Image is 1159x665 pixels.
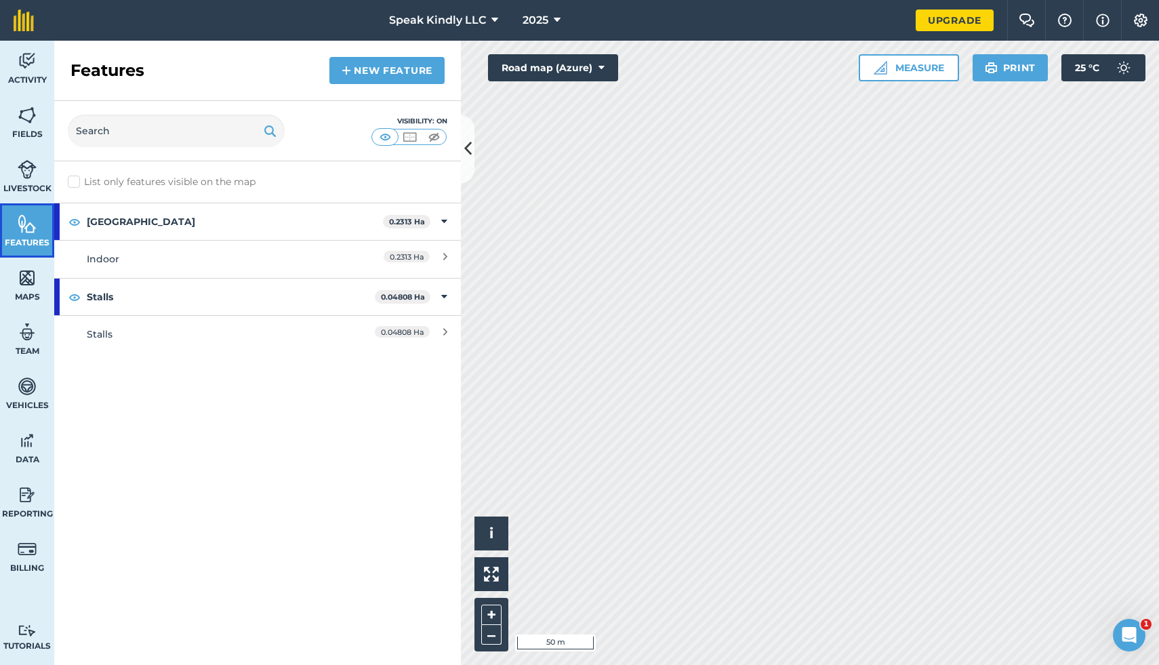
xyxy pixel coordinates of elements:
[389,217,425,226] strong: 0.2313 Ha
[985,60,998,76] img: svg+xml;base64,PHN2ZyB4bWxucz0iaHR0cDovL3d3dy53My5vcmcvMjAwMC9zdmciIHdpZHRoPSIxOSIgaGVpZ2h0PSIyNC...
[18,624,37,637] img: svg+xml;base64,PD94bWwgdmVyc2lvbj0iMS4wIiBlbmNvZGluZz0idXRmLTgiPz4KPCEtLSBHZW5lcmF0b3I6IEFkb2JlIE...
[14,9,34,31] img: fieldmargin Logo
[68,214,81,230] img: svg+xml;base64,PHN2ZyB4bWxucz0iaHR0cDovL3d3dy53My5vcmcvMjAwMC9zdmciIHdpZHRoPSIxOCIgaGVpZ2h0PSIyNC...
[481,625,502,645] button: –
[377,130,394,144] img: svg+xml;base64,PHN2ZyB4bWxucz0iaHR0cDovL3d3dy53My5vcmcvMjAwMC9zdmciIHdpZHRoPSI1MCIgaGVpZ2h0PSI0MC...
[481,605,502,625] button: +
[54,203,461,240] div: [GEOGRAPHIC_DATA]0.2313 Ha
[54,240,461,277] a: Indoor0.2313 Ha
[1019,14,1035,27] img: Two speech bubbles overlapping with the left bubble in the forefront
[342,62,351,79] img: svg+xml;base64,PHN2ZyB4bWxucz0iaHR0cDovL3d3dy53My5vcmcvMjAwMC9zdmciIHdpZHRoPSIxNCIgaGVpZ2h0PSIyNC...
[329,57,445,84] a: New feature
[874,61,887,75] img: Ruler icon
[371,116,447,127] div: Visibility: On
[381,292,425,302] strong: 0.04808 Ha
[384,251,430,262] span: 0.2313 Ha
[1075,54,1099,81] span: 25 ° C
[54,315,461,352] a: Stalls0.04808 Ha
[1133,14,1149,27] img: A cog icon
[87,251,327,266] div: Indoor
[18,51,37,71] img: svg+xml;base64,PD94bWwgdmVyc2lvbj0iMS4wIiBlbmNvZGluZz0idXRmLTgiPz4KPCEtLSBHZW5lcmF0b3I6IEFkb2JlIE...
[68,175,256,189] label: List only features visible on the map
[916,9,994,31] a: Upgrade
[426,130,443,144] img: svg+xml;base64,PHN2ZyB4bWxucz0iaHR0cDovL3d3dy53My5vcmcvMjAwMC9zdmciIHdpZHRoPSI1MCIgaGVpZ2h0PSI0MC...
[70,60,144,81] h2: Features
[18,214,37,234] img: svg+xml;base64,PHN2ZyB4bWxucz0iaHR0cDovL3d3dy53My5vcmcvMjAwMC9zdmciIHdpZHRoPSI1NiIgaGVpZ2h0PSI2MC...
[489,525,493,542] span: i
[1057,14,1073,27] img: A question mark icon
[1110,54,1137,81] img: svg+xml;base64,PD94bWwgdmVyc2lvbj0iMS4wIiBlbmNvZGluZz0idXRmLTgiPz4KPCEtLSBHZW5lcmF0b3I6IEFkb2JlIE...
[264,123,277,139] img: svg+xml;base64,PHN2ZyB4bWxucz0iaHR0cDovL3d3dy53My5vcmcvMjAwMC9zdmciIHdpZHRoPSIxOSIgaGVpZ2h0PSIyNC...
[389,12,486,28] span: Speak Kindly LLC
[1141,619,1152,630] span: 1
[1113,619,1145,651] iframe: Intercom live chat
[87,203,383,240] strong: [GEOGRAPHIC_DATA]
[401,130,418,144] img: svg+xml;base64,PHN2ZyB4bWxucz0iaHR0cDovL3d3dy53My5vcmcvMjAwMC9zdmciIHdpZHRoPSI1MCIgaGVpZ2h0PSI0MC...
[375,326,430,338] span: 0.04808 Ha
[18,539,37,559] img: svg+xml;base64,PD94bWwgdmVyc2lvbj0iMS4wIiBlbmNvZGluZz0idXRmLTgiPz4KPCEtLSBHZW5lcmF0b3I6IEFkb2JlIE...
[18,430,37,451] img: svg+xml;base64,PD94bWwgdmVyc2lvbj0iMS4wIiBlbmNvZGluZz0idXRmLTgiPz4KPCEtLSBHZW5lcmF0b3I6IEFkb2JlIE...
[488,54,618,81] button: Road map (Azure)
[18,322,37,342] img: svg+xml;base64,PD94bWwgdmVyc2lvbj0iMS4wIiBlbmNvZGluZz0idXRmLTgiPz4KPCEtLSBHZW5lcmF0b3I6IEFkb2JlIE...
[973,54,1049,81] button: Print
[18,105,37,125] img: svg+xml;base64,PHN2ZyB4bWxucz0iaHR0cDovL3d3dy53My5vcmcvMjAwMC9zdmciIHdpZHRoPSI1NiIgaGVpZ2h0PSI2MC...
[1061,54,1145,81] button: 25 °C
[18,376,37,397] img: svg+xml;base64,PD94bWwgdmVyc2lvbj0iMS4wIiBlbmNvZGluZz0idXRmLTgiPz4KPCEtLSBHZW5lcmF0b3I6IEFkb2JlIE...
[68,289,81,305] img: svg+xml;base64,PHN2ZyB4bWxucz0iaHR0cDovL3d3dy53My5vcmcvMjAwMC9zdmciIHdpZHRoPSIxOCIgaGVpZ2h0PSIyNC...
[18,268,37,288] img: svg+xml;base64,PHN2ZyB4bWxucz0iaHR0cDovL3d3dy53My5vcmcvMjAwMC9zdmciIHdpZHRoPSI1NiIgaGVpZ2h0PSI2MC...
[18,159,37,180] img: svg+xml;base64,PD94bWwgdmVyc2lvbj0iMS4wIiBlbmNvZGluZz0idXRmLTgiPz4KPCEtLSBHZW5lcmF0b3I6IEFkb2JlIE...
[18,485,37,505] img: svg+xml;base64,PD94bWwgdmVyc2lvbj0iMS4wIiBlbmNvZGluZz0idXRmLTgiPz4KPCEtLSBHZW5lcmF0b3I6IEFkb2JlIE...
[1096,12,1110,28] img: svg+xml;base64,PHN2ZyB4bWxucz0iaHR0cDovL3d3dy53My5vcmcvMjAwMC9zdmciIHdpZHRoPSIxNyIgaGVpZ2h0PSIxNy...
[87,279,375,315] strong: Stalls
[859,54,959,81] button: Measure
[68,115,285,147] input: Search
[474,517,508,550] button: i
[87,327,327,342] div: Stalls
[523,12,548,28] span: 2025
[484,567,499,582] img: Four arrows, one pointing top left, one top right, one bottom right and the last bottom left
[54,279,461,315] div: Stalls0.04808 Ha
